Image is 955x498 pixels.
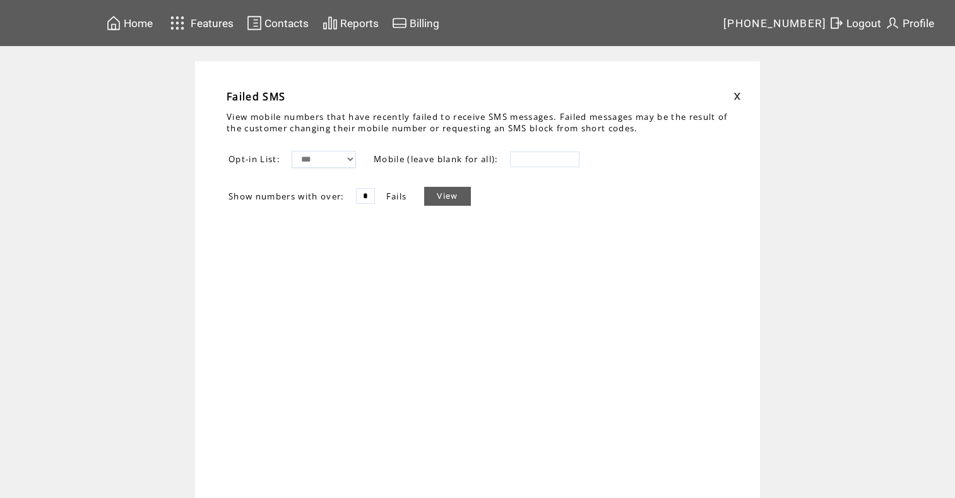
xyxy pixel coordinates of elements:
span: Show numbers with over: [228,191,345,202]
img: home.svg [106,15,121,31]
img: creidtcard.svg [392,15,407,31]
a: Home [104,13,155,33]
span: Fails [386,191,407,202]
a: Logout [827,13,883,33]
span: Mobile (leave blank for all): [374,153,499,165]
span: Opt-in List: [228,153,280,165]
img: features.svg [167,13,189,33]
span: Profile [903,17,934,30]
a: Profile [883,13,936,33]
a: Reports [321,13,381,33]
a: Billing [390,13,441,33]
span: Logout [846,17,881,30]
span: [PHONE_NUMBER] [723,17,827,30]
a: Contacts [245,13,311,33]
span: Billing [410,17,439,30]
span: Features [191,17,234,30]
a: View [424,187,470,206]
span: View mobile numbers that have recently failed to receive SMS messages. Failed messages may be the... [227,111,728,134]
img: contacts.svg [247,15,262,31]
a: Features [165,11,236,35]
img: profile.svg [885,15,900,31]
span: Contacts [264,17,309,30]
span: Home [124,17,153,30]
img: chart.svg [323,15,338,31]
img: exit.svg [829,15,844,31]
span: Reports [340,17,379,30]
span: Failed SMS [227,90,285,104]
